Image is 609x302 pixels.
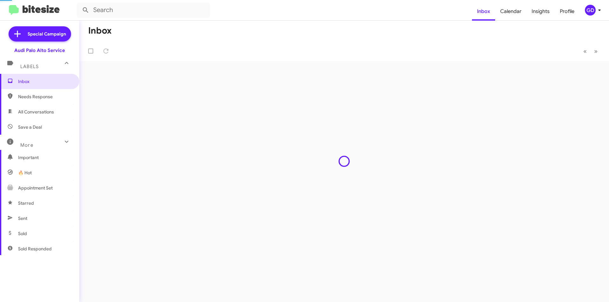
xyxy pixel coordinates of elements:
[18,154,72,161] span: Important
[527,2,555,21] a: Insights
[18,93,72,100] span: Needs Response
[18,200,34,206] span: Starred
[9,26,71,42] a: Special Campaign
[580,45,591,58] button: Previous
[20,142,33,148] span: More
[20,64,39,69] span: Labels
[472,2,495,21] a: Inbox
[18,78,72,85] span: Inbox
[594,47,598,55] span: »
[77,3,210,18] input: Search
[583,47,587,55] span: «
[555,2,580,21] a: Profile
[88,26,112,36] h1: Inbox
[18,170,32,176] span: 🔥 Hot
[580,5,602,16] button: GD
[580,45,601,58] nav: Page navigation example
[590,45,601,58] button: Next
[18,246,52,252] span: Sold Responded
[18,215,27,222] span: Sent
[495,2,527,21] a: Calendar
[14,47,65,54] div: Audi Palo Alto Service
[18,185,53,191] span: Appointment Set
[585,5,596,16] div: GD
[28,31,66,37] span: Special Campaign
[18,230,27,237] span: Sold
[18,109,54,115] span: All Conversations
[18,124,42,130] span: Save a Deal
